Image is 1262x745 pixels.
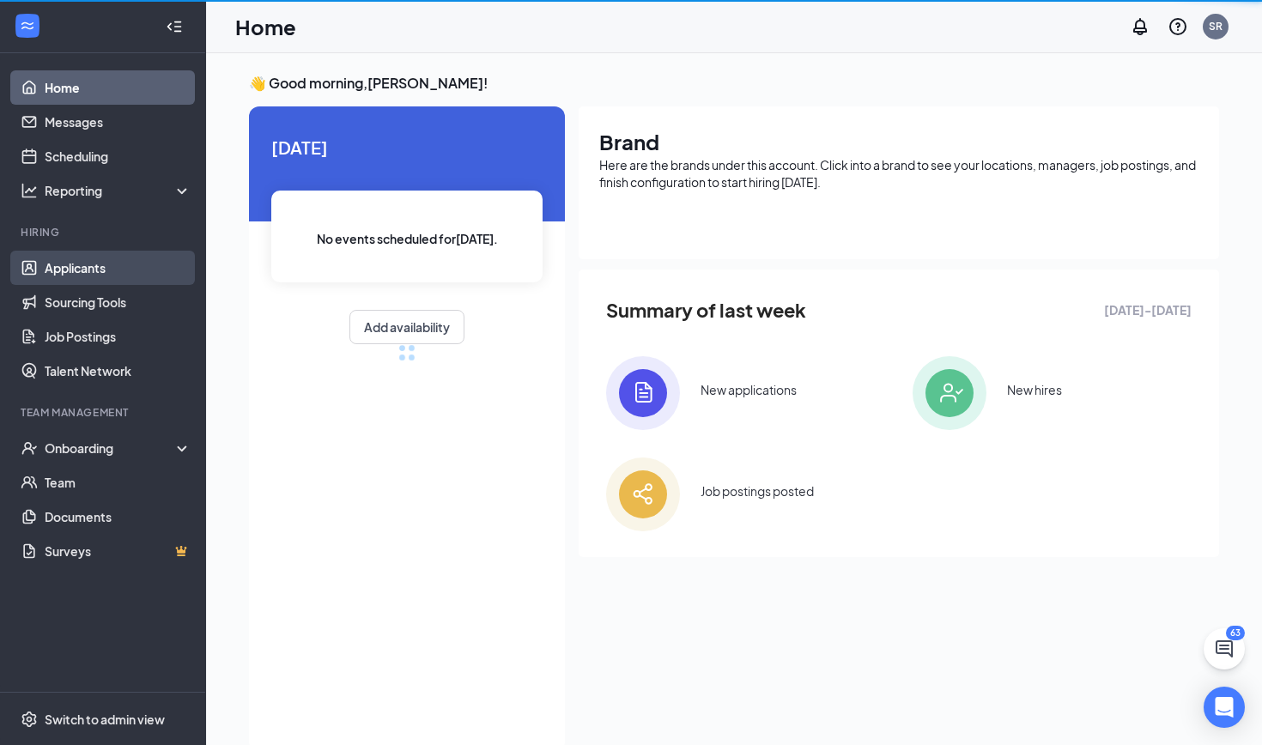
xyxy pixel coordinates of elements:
[606,457,680,531] img: icon
[45,534,191,568] a: SurveysCrown
[701,381,797,398] div: New applications
[21,225,188,239] div: Hiring
[1104,300,1192,319] span: [DATE] - [DATE]
[317,229,498,248] span: No events scheduled for [DATE] .
[606,295,806,325] span: Summary of last week
[166,18,183,35] svg: Collapse
[398,344,416,361] div: loading meetings...
[235,12,296,41] h1: Home
[45,182,192,199] div: Reporting
[913,356,986,430] img: icon
[45,139,191,173] a: Scheduling
[45,251,191,285] a: Applicants
[1204,628,1245,669] button: ChatActive
[1130,16,1150,37] svg: Notifications
[21,439,38,457] svg: UserCheck
[45,105,191,139] a: Messages
[19,17,36,34] svg: WorkstreamLogo
[45,711,165,728] div: Switch to admin view
[1204,687,1245,728] div: Open Intercom Messenger
[1214,639,1235,659] svg: ChatActive
[1007,381,1062,398] div: New hires
[1226,626,1245,640] div: 63
[45,285,191,319] a: Sourcing Tools
[599,127,1198,156] h1: Brand
[1168,16,1188,37] svg: QuestionInfo
[45,70,191,105] a: Home
[21,711,38,728] svg: Settings
[1209,19,1223,33] div: SR
[271,134,543,161] span: [DATE]
[249,74,1219,93] h3: 👋 Good morning, [PERSON_NAME] !
[45,439,177,457] div: Onboarding
[45,319,191,354] a: Job Postings
[349,310,464,344] button: Add availability
[45,465,191,500] a: Team
[45,354,191,388] a: Talent Network
[599,156,1198,191] div: Here are the brands under this account. Click into a brand to see your locations, managers, job p...
[606,356,680,430] img: icon
[21,405,188,420] div: Team Management
[21,182,38,199] svg: Analysis
[45,500,191,534] a: Documents
[701,482,814,500] div: Job postings posted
